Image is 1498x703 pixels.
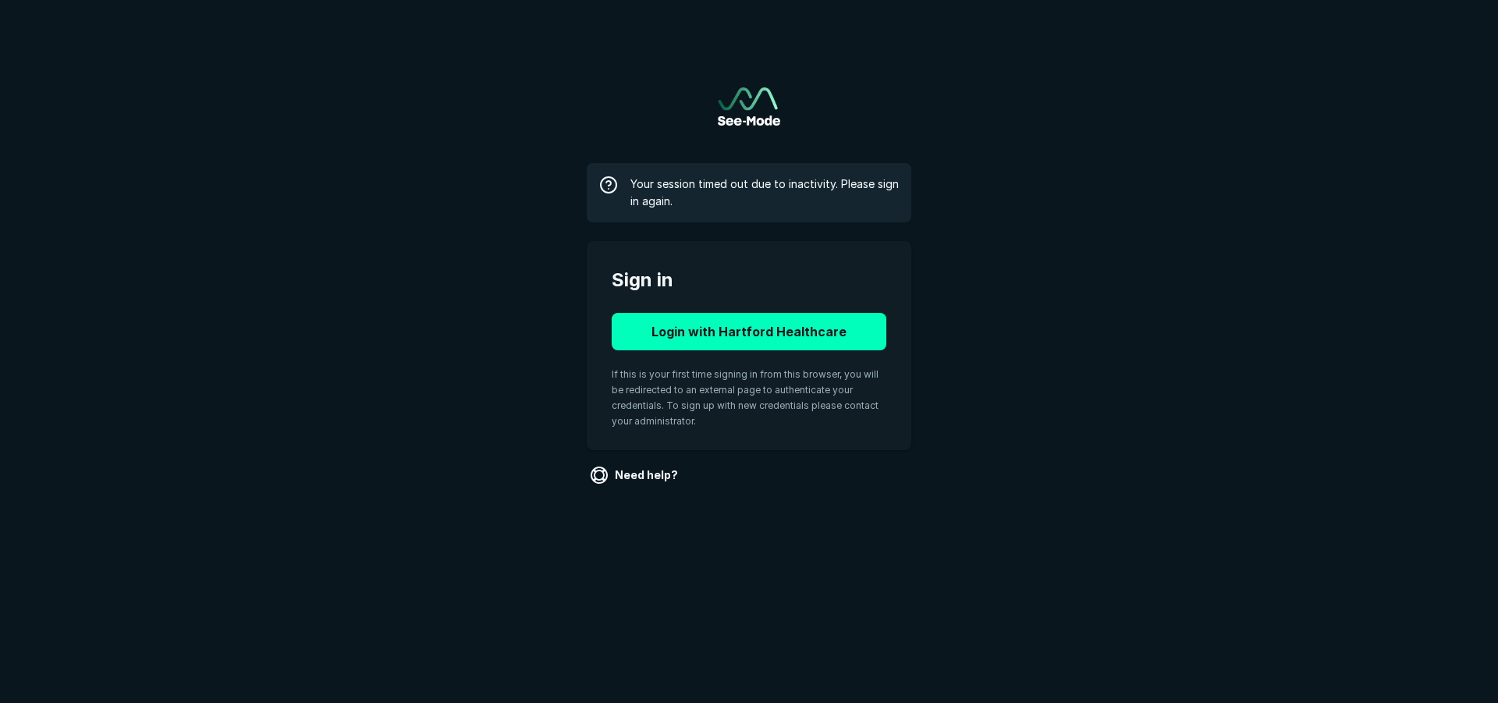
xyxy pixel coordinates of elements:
[612,266,886,294] span: Sign in
[612,313,886,350] button: Login with Hartford Healthcare
[612,368,879,427] span: If this is your first time signing in from this browser, you will be redirected to an external pa...
[630,176,899,210] span: Your session timed out due to inactivity. Please sign in again.
[587,463,684,488] a: Need help?
[718,87,780,126] img: See-Mode Logo
[718,87,780,126] a: Go to sign in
